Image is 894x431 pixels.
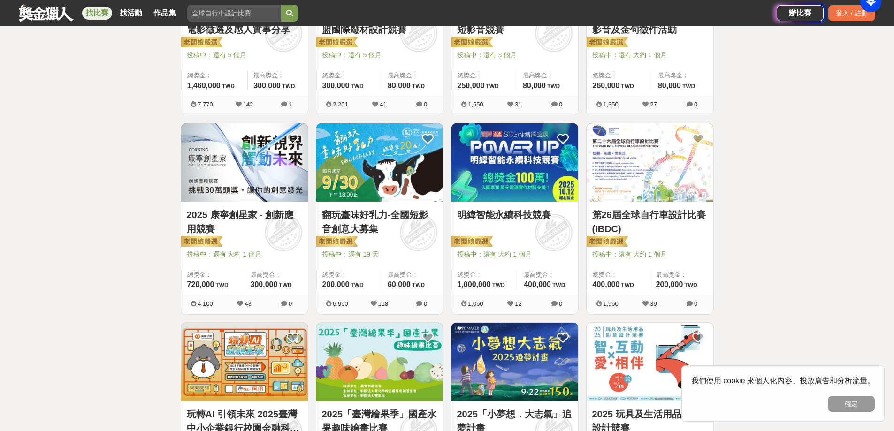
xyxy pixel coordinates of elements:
[523,82,546,90] span: 80,000
[523,71,573,80] span: 最高獎金：
[198,300,213,307] span: 4,100
[215,282,228,288] span: TWD
[351,83,363,90] span: TWD
[457,250,573,259] span: 投稿中：還有 大約 1 個月
[378,300,389,307] span: 118
[621,83,634,90] span: TWD
[593,71,646,80] span: 總獎金：
[322,280,350,288] span: 200,000
[388,270,437,280] span: 最高獎金：
[351,282,363,288] span: TWD
[198,101,213,108] span: 7,770
[187,82,221,90] span: 1,460,000
[450,36,493,49] img: 老闆娘嚴選
[316,323,443,401] img: Cover Image
[691,377,875,385] span: 我們使用 cookie 來個人化內容、投放廣告和分析流量。
[187,5,281,22] input: 全球自行車設計比賽
[222,83,235,90] span: TWD
[116,7,146,20] a: 找活動
[243,101,253,108] span: 142
[559,101,562,108] span: 0
[179,235,222,249] img: 老闆娘嚴選
[515,300,521,307] span: 12
[656,280,683,288] span: 200,000
[253,71,302,80] span: 最高獎金：
[316,123,443,202] img: Cover Image
[587,323,713,401] img: Cover Image
[592,50,708,60] span: 投稿中：還有 大約 1 個月
[650,300,657,307] span: 39
[322,208,437,236] a: 翻玩臺味好乳力-全國短影音創意大募集
[289,300,292,307] span: 0
[181,323,308,401] a: Cover Image
[457,208,573,222] a: 明緯智能永續科技競賽
[585,235,628,249] img: 老闆娘嚴選
[187,250,302,259] span: 投稿中：還有 大約 1 個月
[559,300,562,307] span: 0
[658,82,681,90] span: 80,000
[592,250,708,259] span: 投稿中：還有 大約 1 個月
[593,270,644,280] span: 總獎金：
[187,50,302,60] span: 投稿中：還有 5 個月
[187,270,239,280] span: 總獎金：
[621,282,634,288] span: TWD
[694,101,697,108] span: 0
[468,101,483,108] span: 1,550
[82,7,112,20] a: 找比賽
[458,280,491,288] span: 1,000,000
[828,396,875,412] button: 確定
[468,300,483,307] span: 1,050
[585,36,628,49] img: 老闆娘嚴選
[547,83,560,90] span: TWD
[187,280,214,288] span: 720,000
[451,323,578,401] img: Cover Image
[603,101,619,108] span: 1,350
[694,300,697,307] span: 0
[245,300,251,307] span: 43
[279,282,291,288] span: TWD
[682,83,695,90] span: TWD
[412,282,425,288] span: TWD
[451,123,578,202] img: Cover Image
[458,270,512,280] span: 總獎金：
[587,323,713,401] a: Cover Image
[524,270,572,280] span: 最高獎金：
[322,250,437,259] span: 投稿中：還有 19 天
[515,101,521,108] span: 31
[314,36,358,49] img: 老闆娘嚴選
[684,282,697,288] span: TWD
[251,280,278,288] span: 300,000
[450,235,493,249] img: 老闆娘嚴選
[333,101,348,108] span: 2,201
[322,82,350,90] span: 300,000
[492,282,505,288] span: TWD
[282,83,295,90] span: TWD
[424,101,427,108] span: 0
[187,208,302,236] a: 2025 康寧創星家 - 創新應用競賽
[458,71,511,80] span: 總獎金：
[253,82,281,90] span: 300,000
[552,282,565,288] span: TWD
[424,300,427,307] span: 0
[388,82,411,90] span: 80,000
[179,36,222,49] img: 老闆娘嚴選
[658,71,708,80] span: 最高獎金：
[251,270,302,280] span: 最高獎金：
[412,83,425,90] span: TWD
[587,123,713,202] img: Cover Image
[380,101,386,108] span: 41
[388,71,437,80] span: 最高獎金：
[777,5,824,21] a: 辦比賽
[650,101,657,108] span: 27
[322,270,376,280] span: 總獎金：
[656,270,708,280] span: 最高獎金：
[388,280,411,288] span: 60,000
[457,50,573,60] span: 投稿中：還有 3 個月
[828,5,875,21] div: 登入 / 註冊
[181,123,308,202] img: Cover Image
[150,7,180,20] a: 作品集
